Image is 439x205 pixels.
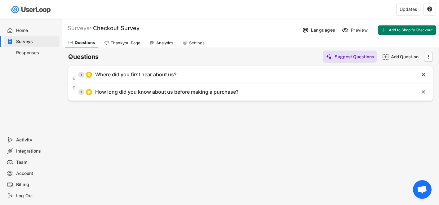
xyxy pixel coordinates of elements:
text:  [73,76,76,81]
button: Add to Shopify Checkout [378,25,436,35]
div: Languages [311,27,335,33]
div: Settings [189,40,205,46]
div: Updates [400,7,417,11]
div: 1 [78,73,84,76]
img: CircleTickMinorWhite.svg [87,73,91,77]
img: CircleTickMinorWhite.svg [87,90,91,94]
div: Integrations [16,148,57,154]
text:  [73,85,76,91]
button:  [427,7,432,12]
img: userloop-logo-01.svg [9,3,53,16]
button:  [420,72,427,78]
div: Add Question [391,54,422,60]
div: Thankyou Page [111,40,140,46]
div: Analytics [156,40,173,46]
div: Surveys [68,25,91,32]
button:  [420,89,427,95]
img: AddMajor.svg [382,54,389,60]
div: Activity [16,137,57,143]
a: Open chat [413,180,432,199]
text:  [422,89,425,95]
div: Where did you first hear about us? [95,71,176,78]
div: Billing [16,182,57,188]
div: Team [16,159,57,165]
div: 2 [78,91,84,94]
font: Checkout Survey [93,25,140,31]
div: Suggest Questions [335,54,374,60]
img: Language%20Icon.svg [302,27,309,33]
h6: Questions [68,53,99,61]
button:  [425,52,431,61]
div: Account [16,171,57,176]
div: Preview [351,27,369,33]
button:  [71,85,77,91]
span: Add to Shopify Checkout [389,28,433,32]
div: Questions [75,40,95,45]
text:  [422,71,425,78]
text:  [427,6,432,12]
div: How long did you know about us before making a purchase? [95,89,238,95]
div: Responses [16,50,57,56]
text:  [428,53,429,60]
img: MagicMajor%20%28Purple%29.svg [326,54,332,60]
div: Surveys [16,39,57,45]
div: Log Out [16,193,57,199]
button:  [71,75,77,82]
div: Home [16,28,57,33]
